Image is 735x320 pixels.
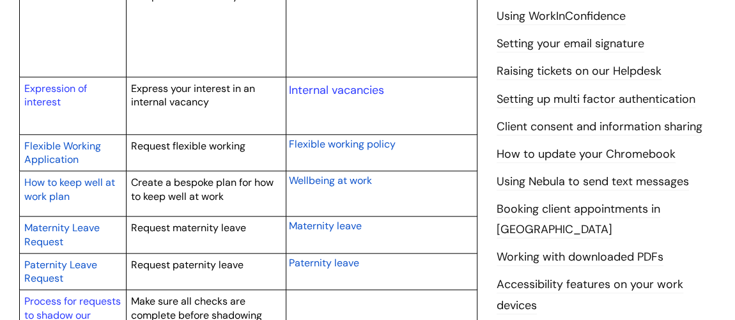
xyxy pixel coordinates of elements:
[289,82,384,98] a: Internal vacancies
[289,174,372,187] span: Wellbeing at work
[24,176,115,203] span: How to keep well at work plan
[24,139,101,167] span: Flexible Working Application
[24,82,87,109] a: Expression of interest
[289,256,359,270] span: Paternity leave
[289,172,372,188] a: Wellbeing at work
[497,119,702,135] a: Client consent and information sharing
[24,138,101,167] a: Flexible Working Application
[131,258,244,271] span: Request paternity leave
[497,277,683,314] a: Accessibility features on your work devices
[131,82,255,109] span: Express your interest in an internal vacancy
[289,137,396,151] span: Flexible working policy
[497,201,660,238] a: Booking client appointments in [GEOGRAPHIC_DATA]
[497,8,626,25] a: Using WorkInConfidence
[497,91,695,108] a: Setting up multi factor authentication
[131,139,245,153] span: Request flexible working
[497,36,644,52] a: Setting your email signature
[289,218,362,233] a: Maternity leave
[497,249,663,266] a: Working with downloaded PDFs
[497,174,689,190] a: Using Nebula to send text messages
[497,146,676,163] a: How to update your Chromebook
[24,258,97,286] span: Paternity Leave Request
[131,176,274,203] span: Create a bespoke plan for how to keep well at work
[289,219,362,232] span: Maternity leave
[24,257,97,286] a: Paternity Leave Request
[24,220,100,249] a: Maternity Leave Request
[24,174,115,204] a: How to keep well at work plan
[497,63,661,80] a: Raising tickets on our Helpdesk
[24,221,100,248] span: Maternity Leave Request
[131,221,246,234] span: Request maternity leave
[289,136,396,151] a: Flexible working policy
[289,255,359,270] a: Paternity leave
